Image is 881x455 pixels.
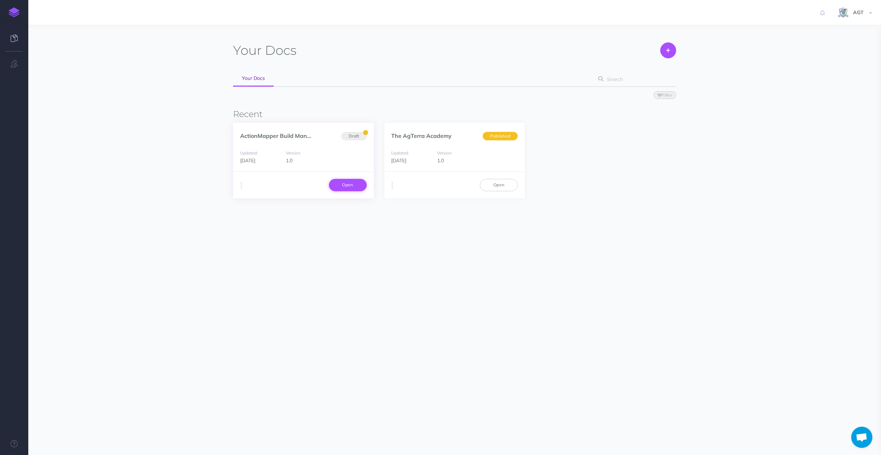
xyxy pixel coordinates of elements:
span: 1.0 [437,157,444,164]
small: Version: [286,150,301,156]
small: Updated: [240,150,258,156]
button: Filter [654,91,676,99]
img: iCxL6hB4gPtK36lnwjqkK90dLekSAv8p9JC67nPZ.png [837,7,850,19]
h1: Docs [233,42,296,58]
span: Your [233,42,262,58]
span: [DATE] [392,157,407,164]
a: Your Docs [233,71,274,87]
span: 1.0 [286,157,292,164]
a: Open [480,179,518,191]
a: Open chat [851,427,873,448]
span: [DATE] [240,157,255,164]
small: Updated: [392,150,409,156]
input: Search [605,73,665,86]
i: More actions [240,181,242,191]
a: The AgTerra Academy [392,132,452,139]
a: ActionMapper Build Man... [240,132,311,139]
a: Open [329,179,367,191]
i: More actions [392,181,394,191]
h3: Recent [233,110,676,119]
img: logo-mark.svg [9,7,19,17]
small: Version: [437,150,452,156]
span: Your Docs [242,75,265,81]
span: AGT [850,9,867,16]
